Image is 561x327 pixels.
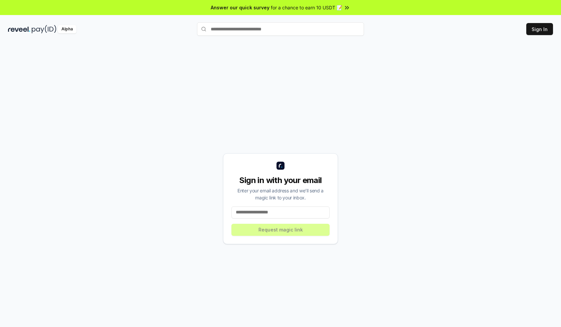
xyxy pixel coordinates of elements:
[271,4,342,11] span: for a chance to earn 10 USDT 📝
[231,175,330,186] div: Sign in with your email
[276,162,285,170] img: logo_small
[8,25,30,33] img: reveel_dark
[58,25,76,33] div: Alpha
[526,23,553,35] button: Sign In
[32,25,56,33] img: pay_id
[231,187,330,201] div: Enter your email address and we’ll send a magic link to your inbox.
[211,4,269,11] span: Answer our quick survey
